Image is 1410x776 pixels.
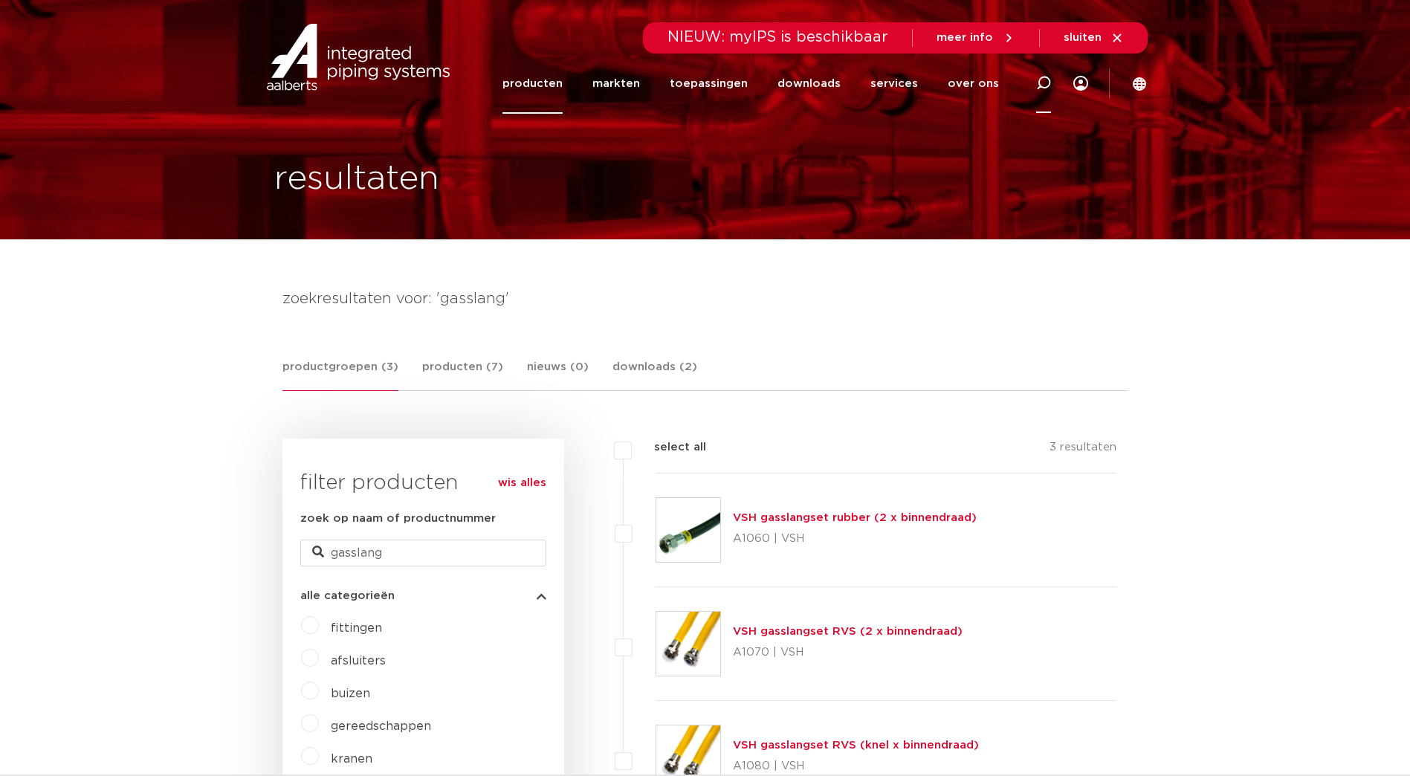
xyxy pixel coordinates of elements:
a: markten [592,54,640,114]
input: zoeken [300,540,546,566]
a: VSH gasslangset RVS (2 x binnendraad) [733,626,963,637]
a: wis alles [498,474,546,492]
label: select all [632,439,706,456]
span: NIEUW: myIPS is beschikbaar [667,30,888,45]
button: alle categorieën [300,590,546,601]
span: meer info [937,32,993,43]
img: Thumbnail for VSH gasslangset rubber (2 x binnendraad) [656,498,720,562]
span: alle categorieën [300,590,395,601]
a: producten (7) [422,358,503,390]
a: gereedschappen [331,720,431,732]
p: A1060 | VSH [733,527,977,551]
a: fittingen [331,622,382,634]
a: VSH gasslangset RVS (knel x binnendraad) [733,740,979,751]
nav: Menu [502,54,999,114]
a: VSH gasslangset rubber (2 x binnendraad) [733,512,977,523]
a: sluiten [1064,31,1124,45]
a: services [870,54,918,114]
a: over ons [948,54,999,114]
a: producten [502,54,563,114]
a: downloads [777,54,841,114]
a: productgroepen (3) [282,358,398,391]
a: afsluiters [331,655,386,667]
img: Thumbnail for VSH gasslangset RVS (2 x binnendraad) [656,612,720,676]
label: zoek op naam of productnummer [300,510,496,528]
a: meer info [937,31,1015,45]
a: kranen [331,753,372,765]
h4: zoekresultaten voor: 'gasslang' [282,287,1128,311]
a: buizen [331,688,370,699]
a: downloads (2) [612,358,697,390]
span: sluiten [1064,32,1102,43]
p: A1070 | VSH [733,641,963,665]
a: nieuws (0) [527,358,589,390]
a: toepassingen [670,54,748,114]
h1: resultaten [274,155,439,203]
p: 3 resultaten [1050,439,1116,462]
h3: filter producten [300,468,546,498]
